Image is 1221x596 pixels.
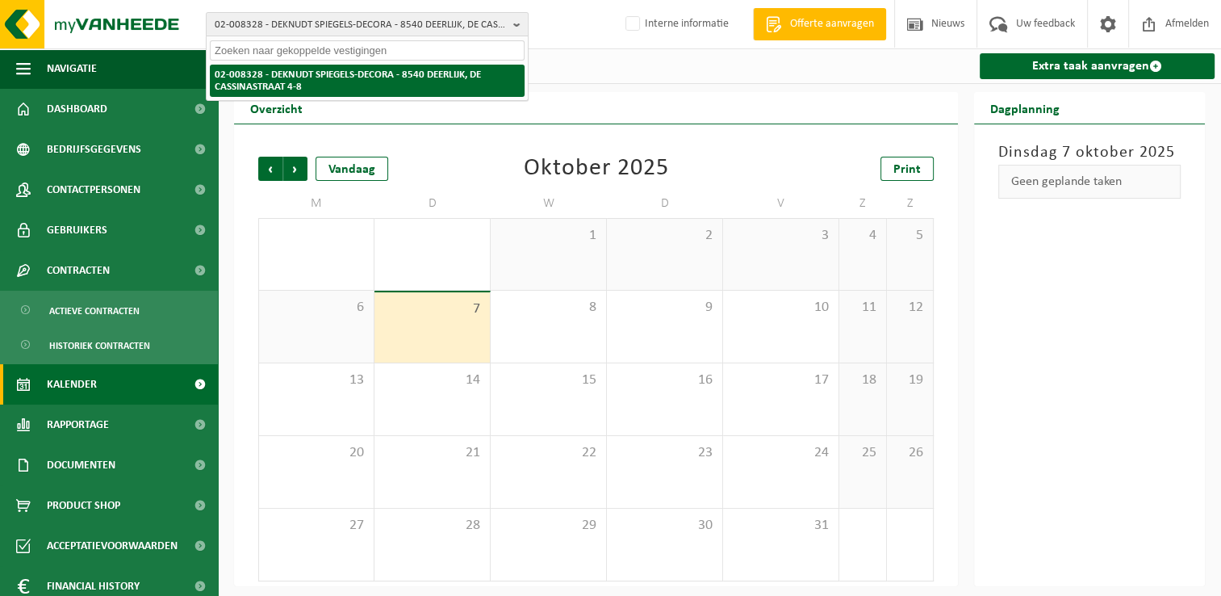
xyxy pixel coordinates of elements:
span: 19 [895,371,926,389]
a: Actieve contracten [4,295,214,325]
span: 5 [895,227,926,245]
span: Kalender [47,364,97,405]
a: Historiek contracten [4,329,214,360]
span: 16 [615,371,714,389]
span: 02-008328 - DEKNUDT SPIEGELS-DECORA - 8540 DEERLIJK, DE CASSINASTRAAT 4-8 [215,13,507,37]
td: W [491,189,607,218]
span: 11 [847,299,878,317]
a: Extra taak aanvragen [980,53,1215,79]
span: Acceptatievoorwaarden [47,526,178,566]
span: 27 [267,517,366,535]
div: Vandaag [316,157,388,181]
span: Contactpersonen [47,170,140,210]
span: 26 [895,444,926,462]
span: Contracten [47,250,110,291]
span: 22 [499,444,598,462]
span: Print [893,163,921,176]
a: Print [880,157,934,181]
td: D [374,189,491,218]
span: Dashboard [47,89,107,129]
span: Vorige [258,157,282,181]
span: 14 [383,371,482,389]
span: 15 [499,371,598,389]
td: Z [887,189,935,218]
td: M [258,189,374,218]
span: Bedrijfsgegevens [47,129,141,170]
span: Navigatie [47,48,97,89]
span: 12 [895,299,926,317]
label: Interne informatie [622,12,729,36]
span: 29 [499,517,598,535]
span: 13 [267,371,366,389]
span: Product Shop [47,485,120,526]
td: V [723,189,839,218]
span: Rapportage [47,405,109,445]
span: Actieve contracten [49,296,140,326]
span: 30 [615,517,714,535]
h2: Dagplanning [974,92,1076,124]
span: 9 [615,299,714,317]
span: 17 [731,371,830,389]
span: 6 [267,299,366,317]
td: D [607,189,723,218]
span: 25 [847,444,878,462]
span: 21 [383,444,482,462]
h3: Dinsdag 7 oktober 2025 [998,141,1181,165]
span: 2 [615,227,714,245]
h2: Overzicht [234,92,319,124]
span: 23 [615,444,714,462]
button: 02-008328 - DEKNUDT SPIEGELS-DECORA - 8540 DEERLIJK, DE CASSINASTRAAT 4-8 [206,12,529,36]
span: 7 [383,300,482,318]
span: 3 [731,227,830,245]
a: Offerte aanvragen [753,8,886,40]
span: 1 [499,227,598,245]
span: Documenten [47,445,115,485]
span: 8 [499,299,598,317]
span: Offerte aanvragen [786,16,878,32]
span: 20 [267,444,366,462]
div: Geen geplande taken [998,165,1181,199]
span: 18 [847,371,878,389]
span: Historiek contracten [49,330,150,361]
li: 02-008328 - DEKNUDT SPIEGELS-DECORA - 8540 DEERLIJK, DE CASSINASTRAAT 4-8 [210,65,525,97]
span: Gebruikers [47,210,107,250]
span: 28 [383,517,482,535]
span: Volgende [283,157,307,181]
span: 10 [731,299,830,317]
span: 24 [731,444,830,462]
td: Z [839,189,887,218]
input: Zoeken naar gekoppelde vestigingen [210,40,525,61]
div: Oktober 2025 [524,157,669,181]
span: 31 [731,517,830,535]
span: 4 [847,227,878,245]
